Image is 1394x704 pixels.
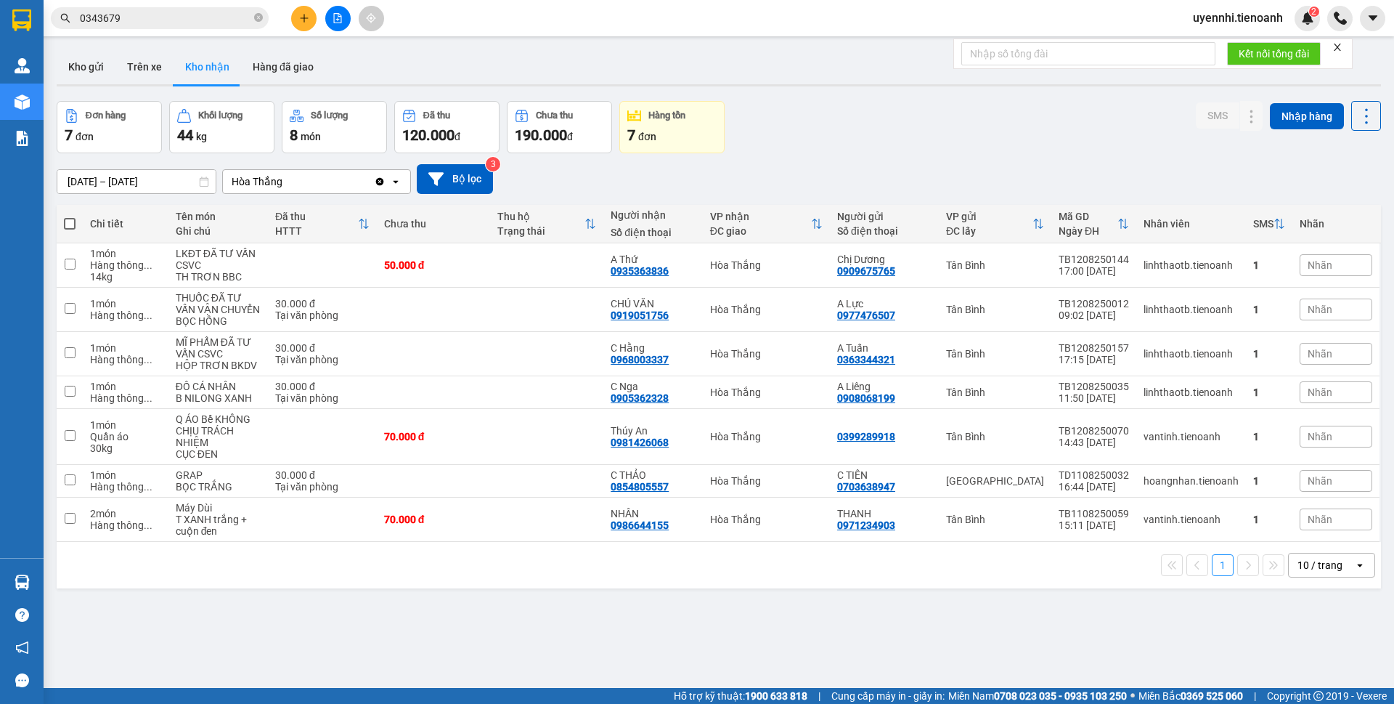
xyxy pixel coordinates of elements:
div: 1 món [90,248,161,259]
div: Tại văn phòng [275,354,370,365]
div: 14 kg [90,271,161,283]
div: 0968003337 [611,354,669,365]
span: close-circle [254,13,263,22]
div: THUỐC ĐÃ TƯ VẤN VẬN CHUYỂN [176,292,261,315]
div: 0977476507 [837,309,895,321]
span: đơn [638,131,656,142]
span: close [1332,42,1342,52]
div: Hòa Thắng [710,475,823,487]
div: 1 món [90,298,161,309]
div: LKĐT ĐÃ TƯ VẤN CSVC [176,248,261,271]
div: 30.000 đ [275,298,370,309]
div: Tân Bình [946,304,1044,315]
div: Người gửi [837,211,932,222]
div: hoangnhan.tienoanh [1144,475,1239,487]
button: Kết nối tổng đài [1227,42,1321,65]
div: 09:02 [DATE] [1059,309,1129,321]
div: 30 kg [90,442,161,454]
button: Trên xe [115,49,174,84]
th: Toggle SortBy [490,205,603,243]
div: ĐỒ CÁ NHÂN [176,381,261,392]
div: C THẢO [611,469,696,481]
img: warehouse-icon [15,575,30,590]
div: 30.000 đ [275,469,370,481]
div: 1 [1253,475,1285,487]
th: Toggle SortBy [1246,205,1292,243]
button: Khối lượng44kg [169,101,274,153]
img: icon-new-feature [1301,12,1314,25]
div: 0905362328 [611,392,669,404]
span: ⚪️ [1130,693,1135,699]
div: Số điện thoại [837,225,932,237]
div: 30.000 đ [275,381,370,392]
div: 0935363836 [611,265,669,277]
div: Quần áo [90,431,161,442]
div: vantinh.tienoanh [1144,514,1239,525]
div: BỌC HỒNG [176,315,261,327]
span: Nhãn [1308,431,1332,442]
div: VP nhận [710,211,811,222]
div: TB1208250035 [1059,381,1129,392]
span: 44 [177,126,193,144]
img: warehouse-icon [15,58,30,73]
th: Toggle SortBy [268,205,377,243]
div: 1 [1253,431,1285,442]
button: Kho nhận [174,49,241,84]
span: kg [196,131,207,142]
div: Tân Bình [946,514,1044,525]
span: close-circle [254,12,263,25]
span: ... [144,392,152,404]
div: 1 [1253,348,1285,360]
span: Nhãn [1308,304,1332,315]
div: Đơn hàng [86,110,126,121]
span: Nhãn [1308,475,1332,487]
div: Tân Bình [946,259,1044,271]
div: CỤC ĐEN [176,448,261,460]
div: A Liêng [837,381,932,392]
div: C Nga [611,381,696,392]
div: linhthaotb.tienoanh [1144,387,1239,398]
div: Tại văn phòng [275,392,370,404]
div: CHÚ VĂN [611,298,696,309]
div: Nhãn [1300,218,1372,230]
div: Hòa Thắng [710,304,823,315]
span: 8 [290,126,298,144]
span: plus [299,13,309,23]
div: vantinh.tienoanh [1144,431,1239,442]
div: 1 [1253,259,1285,271]
div: 50.000 đ [384,259,483,271]
span: ... [144,354,152,365]
div: 0854805557 [611,481,669,493]
div: 1 [1253,304,1285,315]
div: 1 [1253,387,1285,398]
div: Máy Dùi [176,502,261,514]
div: T XANH trắng + cuộn đen [176,514,261,537]
div: linhthaotb.tienoanh [1144,348,1239,360]
div: BỌC TRẮNG [176,481,261,493]
button: file-add [325,6,351,31]
div: Hòa Thắng [710,259,823,271]
div: 0919051756 [611,309,669,321]
div: A Tuấn [837,342,932,354]
div: ĐC giao [710,225,811,237]
div: THANH [837,508,932,519]
div: Mã GD [1059,211,1117,222]
div: Hàng thông thường [90,392,161,404]
strong: 1900 633 818 [745,690,807,702]
div: SMS [1253,218,1273,230]
div: 0399289918 [837,431,895,442]
div: C Hằng [611,342,696,354]
div: 0971234903 [837,519,895,531]
div: A Thứ [611,254,696,265]
span: đ [567,131,573,142]
div: 1 món [90,419,161,431]
div: Chi tiết [90,218,161,230]
span: Nhãn [1308,348,1332,360]
span: 2 [1311,7,1316,17]
button: SMS [1196,102,1239,129]
div: TB1208250157 [1059,342,1129,354]
sup: 3 [486,157,500,171]
img: solution-icon [15,131,30,146]
span: question-circle [15,608,29,622]
span: aim [366,13,376,23]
